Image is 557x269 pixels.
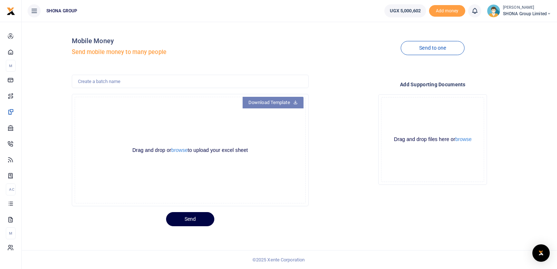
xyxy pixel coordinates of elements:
li: Wallet ballance [381,4,429,17]
li: Ac [6,183,16,195]
li: M [6,60,16,72]
div: File Uploader [378,94,487,185]
a: Download Template [243,97,304,108]
span: UGX 5,000,602 [390,7,421,15]
div: Drag and drop or to upload your excel sheet [103,147,277,154]
div: File Uploader [72,94,309,206]
span: SHONA GROUP [44,8,80,14]
a: profile-user [PERSON_NAME] SHONA Group Limited [487,4,551,17]
div: Open Intercom Messenger [532,244,550,262]
button: Send [166,212,214,226]
a: Add money [429,8,465,13]
div: Drag and drop files here or [381,136,484,143]
small: [PERSON_NAME] [503,5,551,11]
img: profile-user [487,4,500,17]
h5: Send mobile money to many people [72,49,309,56]
h4: Mobile Money [72,37,309,45]
img: logo-small [7,7,15,16]
span: Add money [429,5,465,17]
a: logo-small logo-large logo-large [7,8,15,13]
button: browse [171,148,187,153]
h4: Add supporting Documents [314,80,551,88]
a: UGX 5,000,602 [384,4,426,17]
li: Toup your wallet [429,5,465,17]
button: browse [455,137,471,142]
a: Send to one [401,41,465,55]
span: SHONA Group Limited [503,11,551,17]
li: M [6,227,16,239]
input: Create a batch name [72,75,309,88]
